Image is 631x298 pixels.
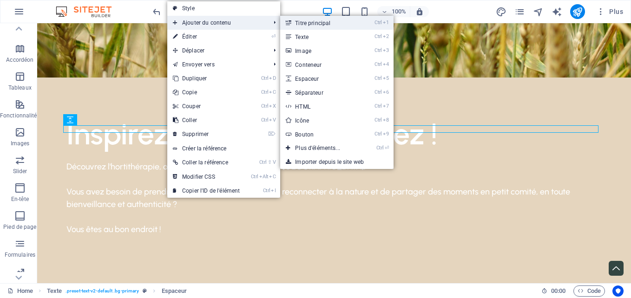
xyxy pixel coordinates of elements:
i: 9 [383,131,389,137]
span: 00 00 [551,285,565,297]
i: Ctrl [375,117,382,123]
i: Ctrl [259,159,267,165]
i: 7 [383,103,389,109]
i: Design (Ctrl+Alt+Y) [496,6,506,17]
i: 2 [383,33,389,39]
i: ⏎ [385,145,389,151]
a: CtrlXCouper [167,99,245,113]
a: CtrlICopier l'ID de l'élément [167,184,245,198]
i: Ctrl [261,89,269,95]
i: ⇧ [268,159,272,165]
button: publish [570,4,585,19]
i: V [269,117,276,123]
a: Style [167,1,280,15]
img: Editor Logo [53,6,123,17]
span: Déplacer [167,44,266,58]
a: Ctrl1Titre principal [280,16,359,30]
i: 5 [383,75,389,81]
i: Cet élément est une présélection personnalisable. [143,288,147,293]
i: 6 [383,89,389,95]
i: Ctrl [261,117,269,123]
i: 1 [383,19,389,26]
p: Pied de page [3,223,36,231]
i: 4 [383,61,389,67]
i: Navigateur [533,6,544,17]
span: Cliquez pour sélectionner. Double-cliquez pour modifier. [47,285,62,297]
p: Slider [13,168,27,175]
a: Ctrl5Espaceur [280,71,359,85]
h6: Durée de la session [541,285,566,297]
span: Ajouter du contenu [167,16,266,30]
button: 100% [377,6,410,17]
i: Ctrl [261,75,269,81]
i: C [269,174,276,180]
a: CtrlVColler [167,113,245,127]
nav: breadcrumb [47,285,187,297]
button: pages [514,6,526,17]
i: AI Writer [552,6,562,17]
button: Plus [592,4,627,19]
h6: 100% [391,6,406,17]
a: Ctrl4Conteneur [280,58,359,71]
a: ⏎Éditer [167,30,245,44]
i: ⌦ [268,131,276,137]
i: Ctrl [376,145,384,151]
i: V [273,159,276,165]
button: text_generator [552,6,563,17]
i: Ctrl [375,89,382,95]
i: C [269,89,276,95]
span: : [558,287,559,294]
span: Code [578,285,601,297]
i: X [269,103,276,109]
p: En-tête [11,195,29,203]
a: Ctrl3Image [280,44,359,58]
a: Ctrl⇧VColler la référence [167,155,245,169]
a: CtrlAltCModifier CSS [167,170,245,184]
button: navigator [533,6,544,17]
a: Ctrl7HTML [280,99,359,113]
i: Ctrl [375,61,382,67]
a: CtrlDDupliquer [167,71,245,85]
p: Accordéon [6,56,33,64]
i: I [271,188,276,194]
i: Ctrl [375,47,382,53]
span: Plus [596,7,623,16]
i: Alt [259,174,269,180]
i: 8 [383,117,389,123]
i: Ctrl [375,131,382,137]
i: Ctrl [263,188,270,194]
i: Ctrl [261,103,269,109]
i: Ctrl [375,103,382,109]
button: Usercentrics [612,285,624,297]
p: Tableaux [8,84,32,91]
button: Code [573,285,605,297]
i: Ctrl [375,75,382,81]
button: design [496,6,507,17]
a: Ctrl6Séparateur [280,85,359,99]
i: Annuler : Arrière-plan ($color-background -> $color-secondary) (Ctrl+Z) [151,6,162,17]
i: Publier [572,6,583,17]
p: Formulaires [5,251,35,259]
button: undo [151,6,162,17]
a: Ctrl⏎Plus d'éléments... [280,141,359,155]
a: Créer la référence [167,142,280,155]
p: Images [11,140,30,147]
i: Ctrl [251,174,258,180]
a: Envoyer vers [167,58,266,71]
a: Cliquez pour annuler la sélection. Double-cliquez pour ouvrir Pages. [7,285,33,297]
i: Lors du redimensionnement, ajuster automatiquement le niveau de zoom en fonction de l'appareil sé... [415,7,424,16]
a: Ctrl2Texte [280,30,359,44]
i: D [269,75,276,81]
i: Pages (Ctrl+Alt+S) [514,6,525,17]
a: Ctrl8Icône [280,113,359,127]
i: Ctrl [375,33,382,39]
i: ⏎ [271,33,276,39]
a: Importer depuis le site web [280,155,394,169]
a: Ctrl9Bouton [280,127,359,141]
span: Cliquez pour sélectionner. Double-cliquez pour modifier. [162,285,187,297]
a: CtrlCCopie [167,85,245,99]
i: Ctrl [375,19,382,26]
i: 3 [383,47,389,53]
a: ⌦Supprimer [167,127,245,141]
span: . preset-text-v2-default .bg-primary [66,285,139,297]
